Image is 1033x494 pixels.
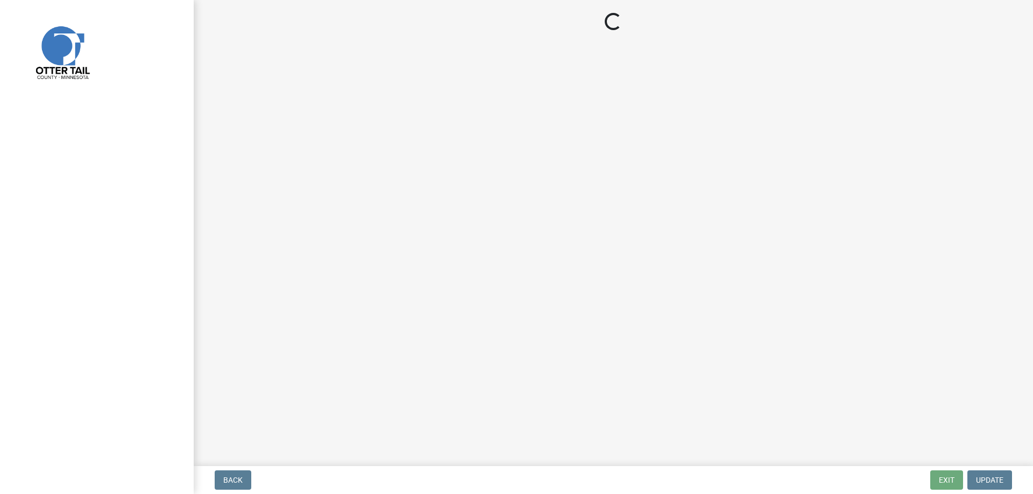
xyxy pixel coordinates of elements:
[967,470,1012,490] button: Update
[930,470,963,490] button: Exit
[976,476,1003,484] span: Update
[22,11,102,92] img: Otter Tail County, Minnesota
[215,470,251,490] button: Back
[223,476,243,484] span: Back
